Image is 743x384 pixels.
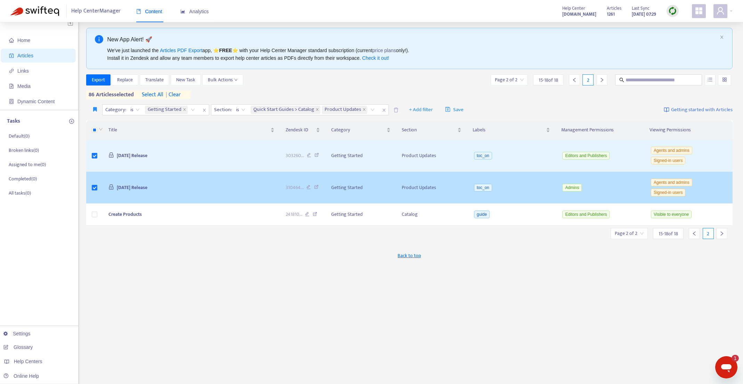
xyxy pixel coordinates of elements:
[331,126,385,134] span: Category
[286,126,315,134] span: Zendesk ID
[211,105,233,115] span: Section :
[10,6,59,16] img: Swifteq
[107,35,717,44] div: New App Alert! 🚀
[171,74,201,85] button: New Task
[632,10,656,18] strong: [DATE] 07:29
[112,74,138,85] button: Replace
[572,77,577,82] span: left
[474,152,492,160] span: toc_on
[409,106,433,114] span: + Add filter
[219,48,232,53] b: FREE
[474,211,490,218] span: guide
[692,231,697,236] span: left
[664,107,669,113] img: image-link
[582,74,594,85] div: 2
[86,91,134,99] span: 86 articles selected
[9,53,14,58] span: account-book
[202,74,243,85] button: Bulk Actionsdown
[398,252,421,259] span: Back to top
[142,91,163,99] span: select all
[71,5,121,18] span: Help Center Manager
[445,107,450,112] span: save
[445,106,464,114] span: Save
[236,105,245,115] span: is
[599,77,604,82] span: right
[92,76,105,84] span: Export
[720,35,724,39] span: close
[136,9,162,14] span: Content
[562,184,582,191] span: Admins
[103,121,280,140] th: Title
[17,83,31,89] span: Media
[7,117,20,125] p: Tasks
[286,152,304,160] span: 303260 ...
[163,91,181,99] span: clear
[9,189,31,197] p: All tasks ( 0 )
[708,77,712,82] span: unordered-list
[632,5,650,12] span: Last Sync
[176,76,195,84] span: New Task
[716,7,725,15] span: user
[3,344,33,350] a: Glossary
[69,119,74,124] span: plus-circle
[322,106,367,114] span: Product Updates
[9,84,14,89] span: file-image
[86,74,111,85] button: Export
[396,121,467,140] th: Section
[326,204,397,226] td: Getting Started
[108,152,114,158] span: lock
[644,121,733,140] th: Viewing Permissions
[180,9,185,14] span: area-chart
[720,35,724,40] button: close
[166,90,167,99] span: |
[467,121,556,140] th: Labels
[562,5,585,12] span: Help Center
[145,106,188,114] span: Getting Started
[326,172,397,204] td: Getting Started
[396,140,467,172] td: Product Updates
[326,121,397,140] th: Category
[562,10,596,18] a: [DOMAIN_NAME]
[379,106,389,114] span: close
[440,104,469,115] button: saveSave
[402,126,456,134] span: Section
[362,55,389,61] a: Check it out!
[9,161,46,168] p: Assigned to me ( 0 )
[651,179,692,186] span: Agents and admins
[539,76,558,84] span: 15 - 18 of 18
[326,140,397,172] td: Getting Started
[103,105,127,115] span: Category :
[725,355,739,362] iframe: Number of unread messages
[619,77,624,82] span: search
[651,147,692,154] span: Agents and admins
[183,108,186,112] span: close
[396,204,467,226] td: Catalog
[251,106,320,114] span: Quick Start Guides > Catalog
[651,211,692,218] span: Visible to everyone
[117,76,133,84] span: Replace
[9,68,14,73] span: link
[180,9,209,14] span: Analytics
[556,121,644,140] th: Management Permissions
[95,35,103,43] span: info-circle
[286,184,304,191] span: 310464 ...
[719,231,724,236] span: right
[396,172,467,204] td: Product Updates
[9,99,14,104] span: container
[362,108,366,112] span: close
[130,105,140,115] span: is
[3,373,39,379] a: Online Help
[715,356,737,378] iframe: Button to launch messaging window, 1 unread message
[562,211,610,218] span: Editors and Publishers
[136,9,141,14] span: book
[705,74,716,85] button: unordered-list
[651,189,685,196] span: Signed-in users
[286,211,302,218] span: 241810 ...
[9,147,39,154] p: Broken links ( 0 )
[108,184,114,190] span: lock
[668,7,677,15] img: sync.dc5367851b00ba804db3.png
[664,104,733,115] a: Getting started with Articles
[695,7,703,15] span: appstore
[3,331,31,336] a: Settings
